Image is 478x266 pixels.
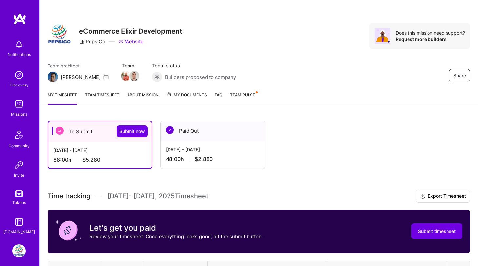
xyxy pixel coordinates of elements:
[79,27,182,35] h3: eCommerce Elixir Development
[55,218,82,244] img: coin
[129,71,139,81] img: Team Member Avatar
[48,192,90,200] span: Time tracking
[79,39,84,44] i: icon CompanyGray
[10,82,29,88] div: Discovery
[449,69,470,82] button: Share
[117,125,148,137] button: Submit now
[375,28,390,44] img: Avatar
[418,228,456,235] span: Submit timesheet
[8,51,31,58] div: Notifications
[9,142,30,149] div: Community
[11,111,27,118] div: Missions
[103,74,109,80] i: icon Mail
[152,72,162,82] img: Builders proposed to company
[127,91,159,104] a: About Mission
[61,74,101,81] div: [PERSON_NAME]
[118,38,144,45] a: Website
[48,91,77,104] a: My timesheet
[215,91,222,104] a: FAQ
[3,228,35,235] div: [DOMAIN_NAME]
[56,127,64,135] img: To Submit
[121,71,131,81] img: Team Member Avatar
[166,156,260,162] div: 48:00 h
[130,70,139,82] a: Team Member Avatar
[90,233,263,240] p: Review your timesheet. Once everything looks good, hit the submit button.
[12,38,26,51] img: bell
[15,190,23,197] img: tokens
[11,244,27,257] a: PepsiCo: eCommerce Elixir Development
[12,98,26,111] img: teamwork
[167,91,207,99] span: My Documents
[12,244,26,257] img: PepsiCo: eCommerce Elixir Development
[396,30,465,36] div: Does this mission need support?
[161,121,265,141] div: Paid Out
[11,127,27,142] img: Community
[420,193,425,200] i: icon Download
[79,38,105,45] div: PepsiCo
[396,36,465,42] div: Request more builders
[195,156,213,162] span: $2,880
[416,190,470,203] button: Export Timesheet
[119,128,145,135] span: Submit now
[107,192,208,200] span: [DATE] - [DATE] , 2025 Timesheet
[12,159,26,172] img: Invite
[12,199,26,206] div: Tokens
[13,13,26,25] img: logo
[53,156,147,163] div: 88:00 h
[230,91,257,104] a: Team Pulse
[165,74,236,81] span: Builders proposed to company
[12,68,26,82] img: discovery
[230,92,255,97] span: Team Pulse
[166,126,174,134] img: Paid Out
[48,23,71,47] img: Company Logo
[14,172,24,179] div: Invite
[48,121,152,142] div: To Submit
[167,91,207,104] a: My Documents
[12,215,26,228] img: guide book
[82,156,100,163] span: $5,280
[122,70,130,82] a: Team Member Avatar
[453,72,466,79] span: Share
[166,146,260,153] div: [DATE] - [DATE]
[48,72,58,82] img: Team Architect
[90,223,263,233] h3: Let's get you paid
[122,62,139,69] span: Team
[53,147,147,154] div: [DATE] - [DATE]
[85,91,119,104] a: Team timesheet
[152,62,236,69] span: Team status
[48,62,109,69] span: Team architect
[411,223,462,239] button: Submit timesheet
